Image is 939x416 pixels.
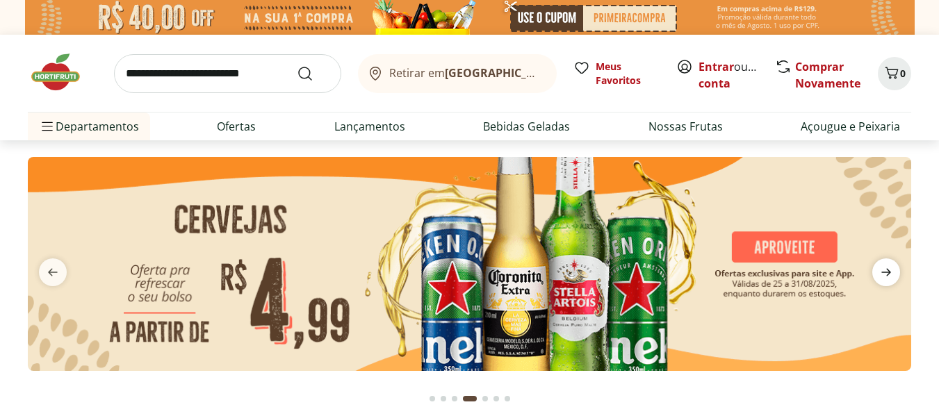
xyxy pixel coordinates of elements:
a: Comprar Novamente [795,59,860,91]
button: next [861,258,911,286]
img: cervejas [28,157,911,371]
button: Go to page 7 from fs-carousel [502,382,513,415]
button: Go to page 3 from fs-carousel [449,382,460,415]
span: Retirar em [389,67,543,79]
a: Nossas Frutas [648,118,723,135]
b: [GEOGRAPHIC_DATA]/[GEOGRAPHIC_DATA] [445,65,679,81]
span: 0 [900,67,906,80]
button: Carrinho [878,57,911,90]
a: Ofertas [217,118,256,135]
button: Go to page 6 from fs-carousel [491,382,502,415]
span: Meus Favoritos [596,60,660,88]
a: Açougue e Peixaria [801,118,900,135]
span: ou [699,58,760,92]
img: Hortifruti [28,51,97,93]
a: Lançamentos [334,118,405,135]
button: Retirar em[GEOGRAPHIC_DATA]/[GEOGRAPHIC_DATA] [358,54,557,93]
button: Go to page 1 from fs-carousel [427,382,438,415]
button: previous [28,258,78,286]
a: Meus Favoritos [573,60,660,88]
a: Criar conta [699,59,775,91]
a: Entrar [699,59,734,74]
input: search [114,54,341,93]
button: Go to page 2 from fs-carousel [438,382,449,415]
button: Current page from fs-carousel [460,382,480,415]
a: Bebidas Geladas [483,118,570,135]
span: Departamentos [39,110,139,143]
button: Submit Search [297,65,330,82]
button: Menu [39,110,56,143]
button: Go to page 5 from fs-carousel [480,382,491,415]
